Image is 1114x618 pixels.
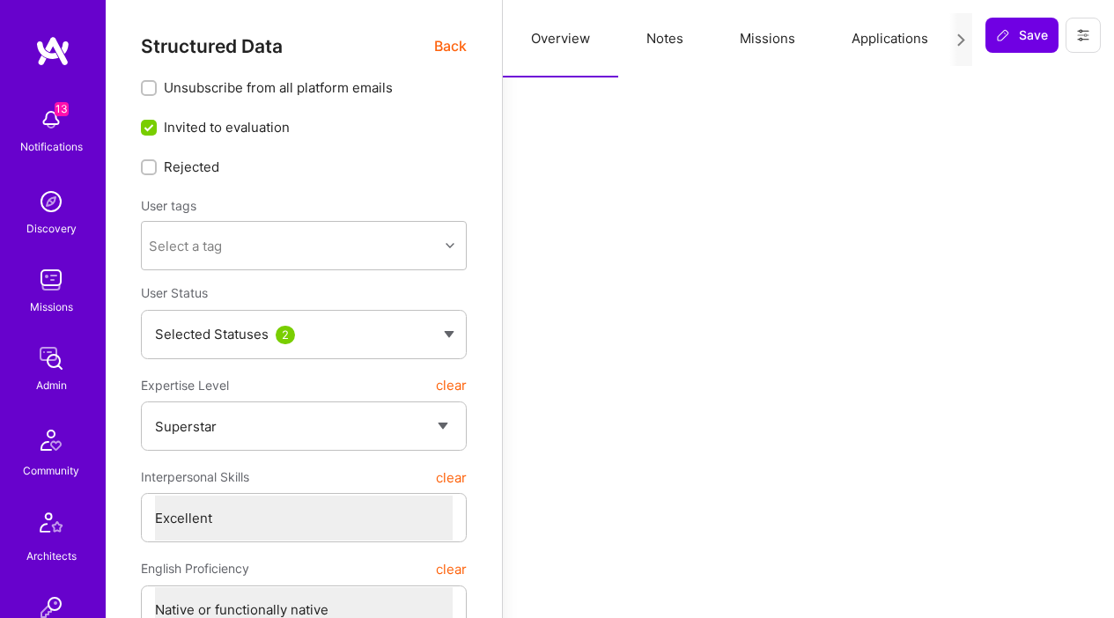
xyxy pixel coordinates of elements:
div: Select a tag [149,237,222,255]
button: clear [436,461,467,493]
div: Community [23,461,79,480]
span: Selected Statuses [155,326,269,342]
img: bell [33,102,69,137]
span: Expertise Level [141,370,229,401]
img: logo [35,35,70,67]
label: User tags [141,197,196,214]
div: Admin [36,376,67,394]
span: Structured Data [141,35,283,57]
span: English Proficiency [141,553,249,585]
img: Architects [30,504,72,547]
span: User Status [141,285,208,300]
img: admin teamwork [33,341,69,376]
i: icon Chevron [446,241,454,250]
div: Notifications [20,137,83,156]
span: Rejected [164,158,219,176]
img: Community [30,419,72,461]
i: icon Next [955,33,968,47]
img: teamwork [33,262,69,298]
span: Save [996,26,1048,44]
button: clear [436,553,467,585]
div: Architects [26,547,77,565]
span: 13 [55,102,69,116]
div: Missions [30,298,73,316]
button: clear [436,370,467,401]
span: Invited to evaluation [164,118,290,136]
div: 2 [276,326,295,344]
img: discovery [33,184,69,219]
span: Unsubscribe from all platform emails [164,78,393,97]
div: Discovery [26,219,77,238]
span: Interpersonal Skills [141,461,249,493]
img: caret [444,331,454,338]
button: Save [985,18,1059,53]
span: Back [434,35,467,57]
